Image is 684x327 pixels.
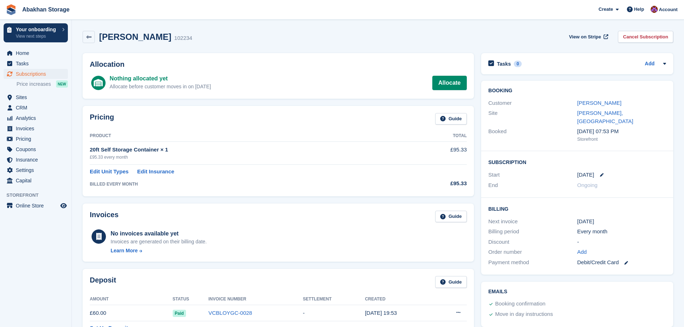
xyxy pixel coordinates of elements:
div: Move in day instructions [495,310,553,319]
span: Price increases [17,81,51,88]
h2: [PERSON_NAME] [99,32,171,42]
div: Order number [488,248,577,256]
a: Your onboarding View next steps [4,23,68,42]
a: Edit Unit Types [90,168,129,176]
h2: Subscription [488,158,666,165]
a: View on Stripe [566,31,610,43]
span: View on Stripe [569,33,601,41]
p: Your onboarding [16,27,59,32]
div: Every month [577,228,666,236]
div: Storefront [577,136,666,143]
a: menu [4,59,68,69]
div: Debit/Credit Card [577,258,666,267]
span: Invoices [16,123,59,134]
span: Analytics [16,113,59,123]
h2: Billing [488,205,666,212]
span: Paid [173,310,186,317]
a: menu [4,123,68,134]
div: No invoices available yet [111,229,207,238]
span: Online Store [16,201,59,211]
div: Nothing allocated yet [110,74,211,83]
th: Amount [90,294,173,305]
td: - [303,305,365,321]
span: Insurance [16,155,59,165]
div: [DATE] 07:53 PM [577,127,666,136]
a: [PERSON_NAME], [GEOGRAPHIC_DATA] [577,110,633,124]
a: menu [4,113,68,123]
span: Home [16,48,59,58]
h2: Allocation [90,60,467,69]
a: menu [4,155,68,165]
div: £95.33 [405,179,467,188]
a: Price increases NEW [17,80,68,88]
a: Allocate [432,76,467,90]
a: menu [4,144,68,154]
div: Billing period [488,228,577,236]
span: Storefront [6,192,71,199]
img: stora-icon-8386f47178a22dfd0bd8f6a31ec36ba5ce8667c1dd55bd0f319d3a0aa187defe.svg [6,4,17,15]
span: Capital [16,176,59,186]
a: menu [4,165,68,175]
a: Edit Insurance [137,168,174,176]
a: Add [577,248,587,256]
div: [DATE] [577,218,666,226]
td: £60.00 [90,305,173,321]
div: £95.33 every month [90,154,405,160]
h2: Tasks [497,61,511,67]
th: Total [405,130,467,142]
a: menu [4,134,68,144]
div: Site [488,109,577,125]
div: Next invoice [488,218,577,226]
a: Learn More [111,247,207,254]
div: Booked [488,127,577,143]
a: VCBLOYGC-0028 [208,310,252,316]
div: Discount [488,238,577,246]
th: Created [365,294,434,305]
div: NEW [56,80,68,88]
th: Settlement [303,294,365,305]
a: Guide [435,276,467,288]
div: - [577,238,666,246]
a: Abakhan Storage [19,4,73,15]
h2: Booking [488,88,666,94]
p: View next steps [16,33,59,39]
div: 0 [514,61,522,67]
div: 20ft Self Storage Container × 1 [90,146,405,154]
span: CRM [16,103,59,113]
img: William Abakhan [651,6,658,13]
div: Allocate before customer moves in on [DATE] [110,83,211,90]
a: menu [4,103,68,113]
span: Sites [16,92,59,102]
span: Pricing [16,134,59,144]
div: Invoices are generated on their billing date. [111,238,207,246]
span: Account [659,6,678,13]
h2: Deposit [90,276,116,288]
span: Settings [16,165,59,175]
td: £95.33 [405,142,467,164]
a: menu [4,69,68,79]
a: Preview store [59,201,68,210]
h2: Emails [488,289,666,295]
a: [PERSON_NAME] [577,100,622,106]
th: Status [173,294,209,305]
a: menu [4,48,68,58]
th: Product [90,130,405,142]
span: Coupons [16,144,59,154]
h2: Pricing [90,113,114,125]
time: 2025-08-18 18:53:33 UTC [365,310,397,316]
div: Customer [488,99,577,107]
div: BILLED EVERY MONTH [90,181,405,187]
h2: Invoices [90,211,118,223]
a: Guide [435,211,467,223]
div: 102234 [174,34,192,42]
div: Start [488,171,577,179]
a: menu [4,201,68,211]
a: menu [4,176,68,186]
time: 2025-09-01 00:00:00 UTC [577,171,594,179]
div: Learn More [111,247,138,254]
a: Guide [435,113,467,125]
span: Create [599,6,613,13]
div: End [488,181,577,190]
div: Booking confirmation [495,300,545,308]
a: Add [645,60,655,68]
